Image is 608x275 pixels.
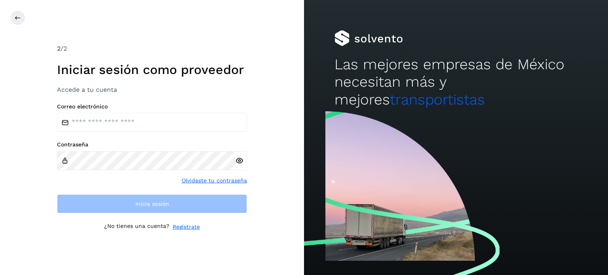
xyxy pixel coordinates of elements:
[57,141,247,148] label: Contraseña
[334,56,578,108] h2: Las mejores empresas de México necesitan más y mejores
[173,223,200,231] a: Regístrate
[390,91,485,108] span: transportistas
[182,176,247,185] a: Olvidaste tu contraseña
[57,44,247,53] div: /2
[57,86,247,93] h3: Accede a tu cuenta
[57,62,247,77] h1: Iniciar sesión como proveedor
[57,103,247,110] label: Correo electrónico
[57,45,61,52] span: 2
[104,223,169,231] p: ¿No tienes una cuenta?
[135,201,169,207] span: Inicia sesión
[57,194,247,213] button: Inicia sesión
